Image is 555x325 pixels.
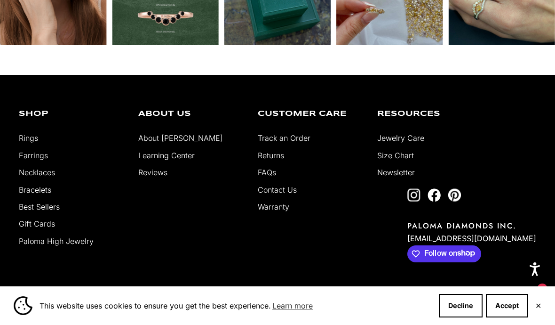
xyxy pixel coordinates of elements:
[138,151,195,160] a: Learning Center
[19,168,55,177] a: Necklaces
[486,294,528,317] button: Accept
[258,133,310,143] a: Track an Order
[138,110,244,118] p: About Us
[19,236,94,246] a: Paloma High Jewelry
[377,110,483,118] p: Resources
[40,299,431,313] span: This website uses cookies to ensure you get the best experience.
[439,294,483,317] button: Decline
[377,151,414,160] a: Size Chart
[14,296,32,315] img: Cookie banner
[138,168,167,177] a: Reviews
[19,133,38,143] a: Rings
[258,168,276,177] a: FAQs
[258,151,284,160] a: Returns
[19,151,48,160] a: Earrings
[19,185,51,195] a: Bracelets
[19,110,124,118] p: Shop
[138,133,223,143] a: About [PERSON_NAME]
[258,185,297,195] a: Contact Us
[407,220,536,231] p: PALOMA DIAMONDS INC.
[258,110,363,118] p: Customer Care
[377,168,415,177] a: Newsletter
[535,303,541,309] button: Close
[19,202,60,211] a: Best Sellers
[377,133,424,143] a: Jewelry Care
[407,231,536,245] p: [EMAIL_ADDRESS][DOMAIN_NAME]
[448,188,461,202] a: Follow on Pinterest
[271,299,314,313] a: Learn more
[407,188,420,202] a: Follow on Instagram
[428,188,441,202] a: Follow on Facebook
[258,202,289,211] a: Warranty
[19,219,55,228] a: Gift Cards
